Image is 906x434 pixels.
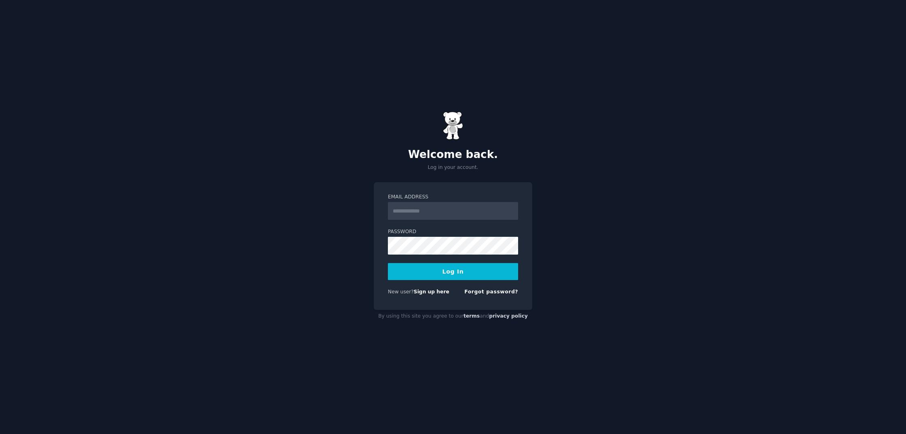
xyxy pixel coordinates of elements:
[388,263,518,280] button: Log In
[388,289,414,295] span: New user?
[489,313,528,319] a: privacy policy
[443,112,463,140] img: Gummy Bear
[464,289,518,295] a: Forgot password?
[374,148,532,161] h2: Welcome back.
[388,228,518,236] label: Password
[374,164,532,171] p: Log in your account.
[464,313,480,319] a: terms
[388,194,518,201] label: Email Address
[374,310,532,323] div: By using this site you agree to our and
[414,289,449,295] a: Sign up here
